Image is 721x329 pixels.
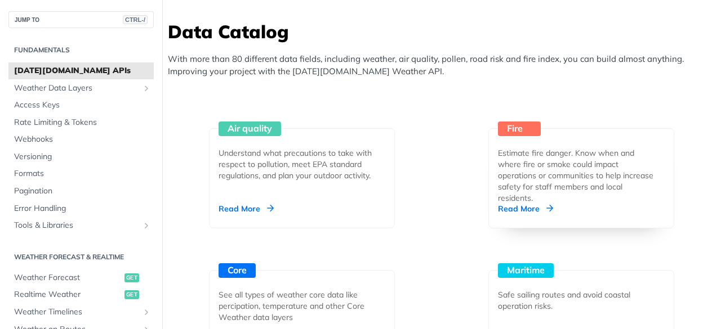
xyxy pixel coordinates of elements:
[8,97,154,114] a: Access Keys
[8,165,154,182] a: Formats
[8,114,154,131] a: Rate Limiting & Tokens
[168,19,721,44] h3: Data Catalog
[498,289,656,312] div: Safe sailing routes and avoid coastal operation risks.
[484,87,679,228] a: Fire Estimate fire danger. Know when and where fire or smoke could impact operations or communiti...
[8,217,154,234] a: Tools & LibrariesShow subpages for Tools & Libraries
[8,131,154,148] a: Webhooks
[14,151,151,163] span: Versioning
[14,220,139,231] span: Tools & Libraries
[8,286,154,303] a: Realtime Weatherget
[124,290,139,299] span: get
[8,62,154,79] a: [DATE][DOMAIN_NAME] APIs
[8,45,154,55] h2: Fundamentals
[8,252,154,262] h2: Weather Forecast & realtime
[123,15,148,24] span: CTRL-/
[498,147,656,204] div: Estimate fire danger. Know when and where fire or smoke could impact operations or communities to...
[14,100,151,111] span: Access Keys
[219,289,376,323] div: See all types of weather core data like percipation, temperature and other Core Weather data layers
[498,203,553,214] div: Read More
[8,304,154,321] a: Weather TimelinesShow subpages for Weather Timelines
[142,84,151,93] button: Show subpages for Weather Data Layers
[14,117,151,128] span: Rate Limiting & Tokens
[14,186,151,197] span: Pagination
[142,221,151,230] button: Show subpages for Tools & Libraries
[219,121,281,136] div: Air quality
[14,168,151,179] span: Formats
[8,200,154,217] a: Error Handling
[8,11,154,28] button: JUMP TOCTRL-/
[14,289,122,300] span: Realtime Weather
[14,134,151,145] span: Webhooks
[219,263,256,278] div: Core
[142,308,151,317] button: Show subpages for Weather Timelines
[168,53,721,78] p: With more than 80 different data fields, including weather, air quality, pollen, road risk and fi...
[8,183,154,200] a: Pagination
[8,80,154,97] a: Weather Data LayersShow subpages for Weather Data Layers
[219,147,376,181] div: Understand what precautions to take with respect to pollution, meet EPA standard regulations, and...
[14,272,122,283] span: Weather Forecast
[8,148,154,165] a: Versioning
[14,307,139,318] span: Weather Timelines
[14,83,139,94] span: Weather Data Layers
[14,65,151,76] span: [DATE][DOMAIN_NAME] APIs
[8,269,154,286] a: Weather Forecastget
[219,203,274,214] div: Read More
[14,203,151,214] span: Error Handling
[124,273,139,282] span: get
[498,121,541,136] div: Fire
[204,87,399,228] a: Air quality Understand what precautions to take with respect to pollution, meet EPA standard regu...
[498,263,554,278] div: Maritime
